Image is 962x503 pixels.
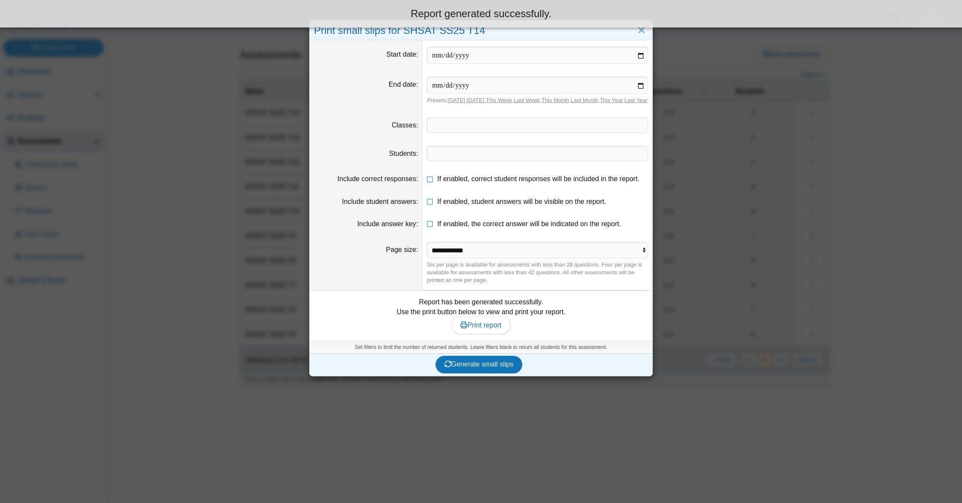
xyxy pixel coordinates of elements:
[635,23,648,38] a: Close
[392,121,418,129] label: Classes
[427,97,648,104] div: Presets: , , , , , , ,
[451,317,510,334] a: Print report
[310,21,652,41] div: Print small slips for SHSAT SS25 T14
[571,97,598,103] a: Last Month
[386,246,418,253] label: Page size
[427,146,648,161] tags: ​
[6,6,956,21] div: Report generated successfully.
[314,297,648,334] div: Report has been generated successfully. Use the print button below to view and print your report.
[389,150,418,157] label: Students
[514,97,540,103] a: Last Week
[448,97,465,103] a: [DATE]
[437,175,639,182] span: If enabled, correct student responses will be included in the report.
[427,261,648,285] div: Six per page is available for assessments with less than 28 questions. Four per page is available...
[387,51,418,58] label: Start date
[427,118,648,133] tags: ​
[437,220,621,227] span: If enabled, the correct answer will be indicated on the report.
[310,341,652,354] div: Set filters to limit the number of returned students. Leave filters blank to return all students ...
[357,220,418,227] label: Include answer key
[460,321,501,329] span: Print report
[542,97,569,103] a: This Month
[338,175,418,182] label: Include correct responses
[486,97,512,103] a: This Week
[624,97,648,103] a: Last Year
[467,97,484,103] a: [DATE]
[600,97,623,103] a: This Year
[342,198,418,205] label: Include student answers
[389,81,418,88] label: End date
[437,198,606,205] span: If enabled, student answers will be visible on the report.
[444,361,514,368] span: Generate small slips
[435,356,523,373] button: Generate small slips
